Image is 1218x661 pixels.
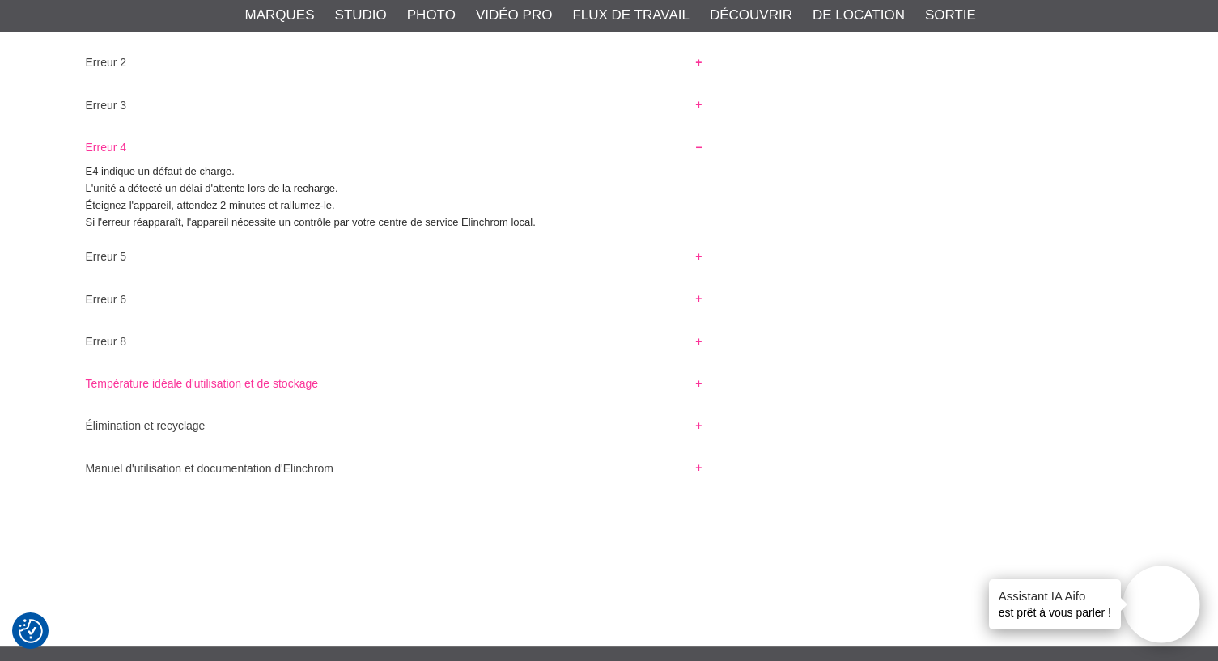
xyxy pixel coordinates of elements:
font: Élimination et recyclage [86,420,206,433]
button: Erreur 4 [71,132,717,154]
font: est prêt à vous parler ! [999,606,1111,619]
font: Studio [335,7,387,23]
button: Élimination et recyclage [71,410,717,432]
font: Photo [407,7,456,23]
a: Découvrir [710,5,792,26]
font: Marques [245,7,315,23]
button: Erreur 5 [71,241,717,263]
button: Erreur 3 [71,90,717,112]
font: Découvrir [710,7,792,23]
font: De location [813,7,905,23]
font: L'unité a détecté un délai d'attente lors de la recharge. [86,182,338,194]
font: Température idéale d'utilisation et de stockage [86,377,319,390]
button: Erreur 8 [71,326,717,348]
font: Erreur 2 [86,57,127,70]
a: Photo [407,5,456,26]
font: Éteignez l'appareil, attendez 2 minutes et rallumez-le. [86,199,335,211]
font: Erreur 5 [86,251,127,264]
font: Manuel d'utilisation et documentation d'Elinchrom [86,462,334,475]
button: Température idéale d'utilisation et de stockage [71,368,717,390]
font: Sortie [925,7,976,23]
font: Vidéo Pro [476,7,552,23]
a: Studio [335,5,387,26]
button: Erreur 6 [71,284,717,306]
font: Assistant IA Aifo [999,589,1086,603]
a: De location [813,5,905,26]
a: Sortie [925,5,976,26]
font: E4 indique un défaut de charge. [86,165,235,177]
font: Si l'erreur réapparaît, l'appareil nécessite un contrôle par votre centre de service Elinchrom lo... [86,216,536,228]
a: Flux de travail [572,5,690,26]
a: Marques [245,5,315,26]
font: Erreur 4 [86,141,127,154]
button: Installations de Samtyckes [19,617,43,646]
font: Erreur 8 [86,335,127,348]
a: Vidéo Pro [476,5,552,26]
button: Erreur 2 [71,47,717,69]
button: Manuel d'utilisation et documentation d'Elinchrom [71,453,717,475]
font: Erreur 6 [86,293,127,306]
font: Flux de travail [572,7,690,23]
img: Revoir le bouton de consentement [19,619,43,643]
font: Erreur 3 [86,99,127,112]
